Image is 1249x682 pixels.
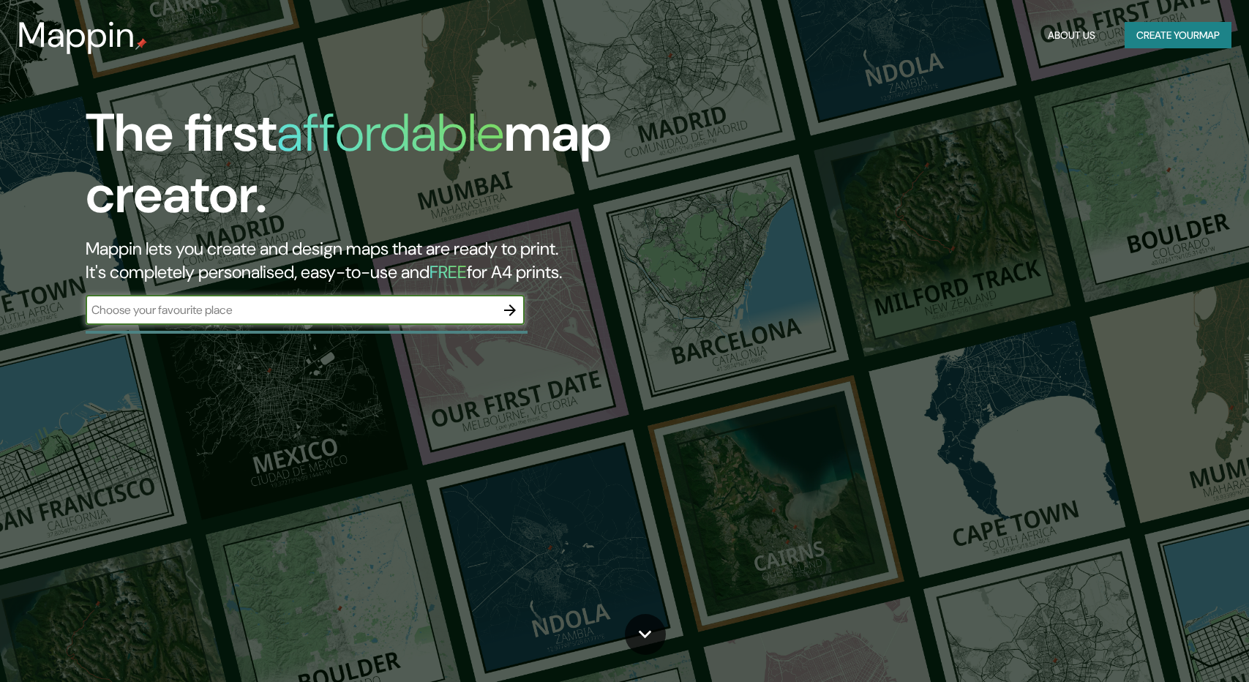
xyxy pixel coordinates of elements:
[277,99,504,167] h1: affordable
[1125,22,1231,49] button: Create yourmap
[430,261,467,283] h5: FREE
[18,15,135,56] h3: Mappin
[1042,22,1101,49] button: About Us
[86,301,495,318] input: Choose your favourite place
[135,38,147,50] img: mappin-pin
[86,102,710,237] h1: The first map creator.
[86,237,710,284] h2: Mappin lets you create and design maps that are ready to print. It's completely personalised, eas...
